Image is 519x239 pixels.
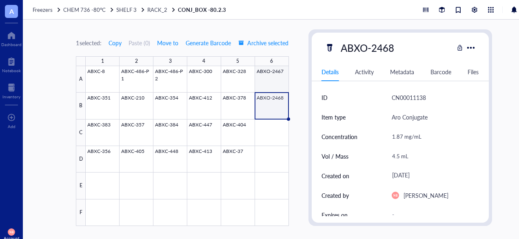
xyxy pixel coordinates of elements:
[392,112,428,122] div: Aro Conjugate
[185,36,231,49] button: Generate Barcode
[388,128,476,145] div: 1.87 mg/mL
[178,6,227,13] a: CONJ_BOX -80.2.3
[63,6,106,13] span: CHEM 736 -80°C
[33,6,62,13] a: Freezers
[157,36,179,49] button: Move to
[76,38,101,47] div: 1 selected:
[2,55,21,73] a: Notebook
[388,148,476,165] div: 4.5 mL
[76,146,86,173] div: D
[468,67,479,76] div: Files
[76,119,86,146] div: C
[322,93,328,102] div: ID
[390,67,414,76] div: Metadata
[129,36,150,49] button: Paste (0)
[1,42,22,47] div: Dashboard
[1,29,22,47] a: Dashboard
[322,191,349,200] div: Created by
[157,40,178,46] span: Move to
[2,81,20,99] a: Inventory
[76,93,86,119] div: B
[322,210,348,219] div: Expires on
[9,6,14,16] span: A
[9,230,13,234] span: NB
[393,194,397,197] span: NB
[236,56,239,66] div: 5
[238,40,288,46] span: Archive selected
[270,56,273,66] div: 6
[101,56,104,66] div: 1
[147,6,167,13] span: RACK_2
[430,67,451,76] div: Barcode
[392,93,426,102] div: CN00011138
[2,68,21,73] div: Notebook
[76,199,86,226] div: F
[322,152,348,161] div: Vol / Mass
[322,132,357,141] div: Concentration
[116,6,137,13] span: SHELF 3
[116,6,176,13] a: SHELF 3RACK_2
[404,190,448,200] div: [PERSON_NAME]
[202,56,205,66] div: 4
[109,40,122,46] span: Copy
[337,39,398,56] div: ABXO-2468
[322,67,339,76] div: Details
[76,66,86,93] div: A
[76,173,86,199] div: E
[238,36,289,49] button: Archive selected
[388,208,476,222] div: -
[322,171,349,180] div: Created on
[8,124,16,129] div: Add
[169,56,172,66] div: 3
[355,67,374,76] div: Activity
[186,40,231,46] span: Generate Barcode
[2,94,20,99] div: Inventory
[388,168,476,183] div: [DATE]
[63,6,115,13] a: CHEM 736 -80°C
[33,6,53,13] span: Freezers
[108,36,122,49] button: Copy
[322,113,346,122] div: Item type
[135,56,138,66] div: 2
